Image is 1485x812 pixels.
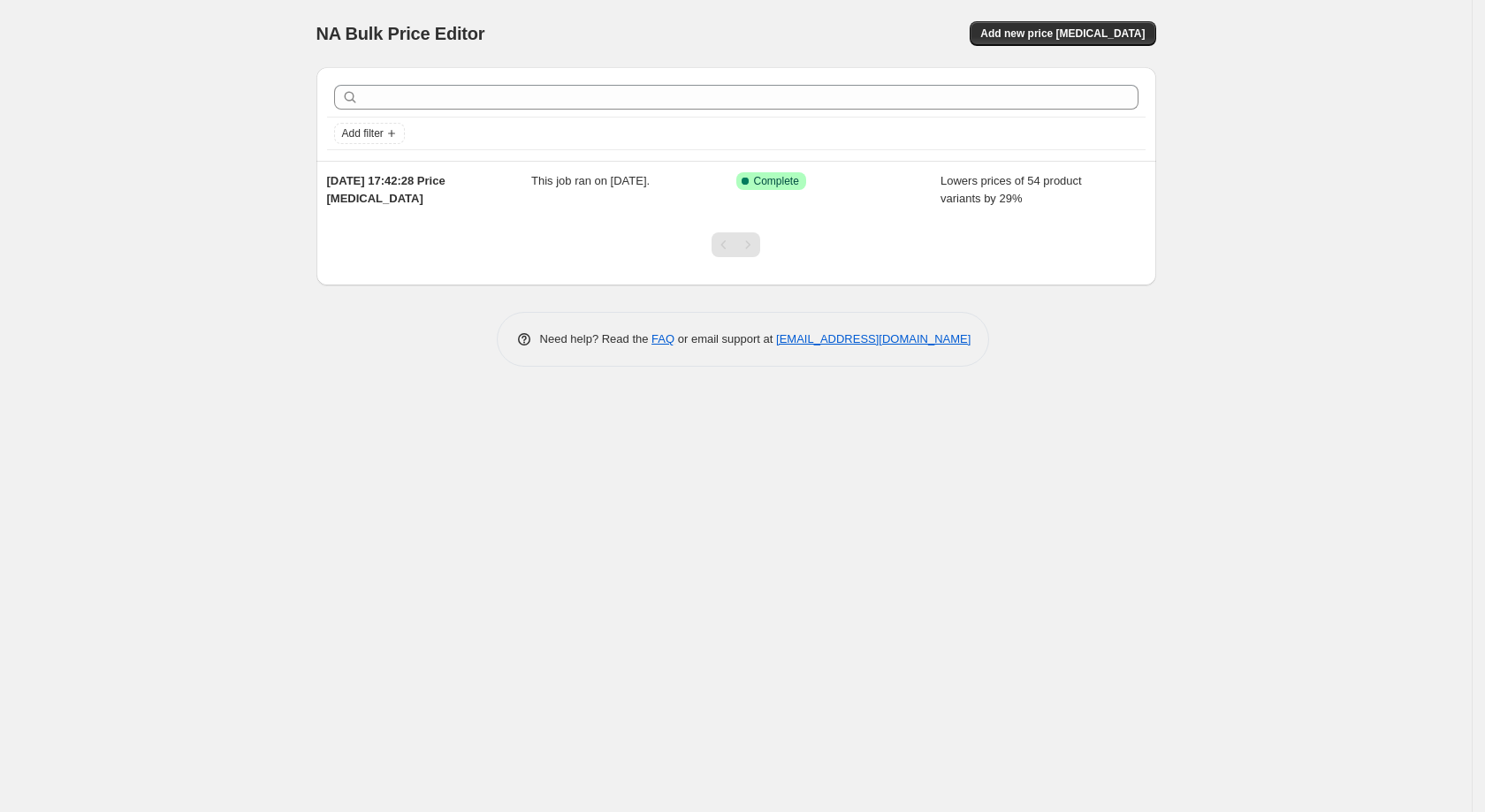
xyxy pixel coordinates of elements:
[651,332,674,345] a: FAQ
[970,21,1155,46] button: Add new price [MEDICAL_DATA]
[980,27,1145,41] span: Add new price [MEDICAL_DATA]
[940,174,1082,205] span: Lowers prices of 54 product variants by 29%
[316,24,485,43] span: NA Bulk Price Editor
[712,232,760,257] nav: Pagination
[540,332,652,345] span: Need help? Read the
[342,126,384,140] span: Add filter
[531,174,650,187] span: This job ran on [DATE].
[674,332,776,345] span: or email support at
[327,174,445,205] span: [DATE] 17:42:28 Price [MEDICAL_DATA]
[776,332,971,345] a: [EMAIL_ADDRESS][DOMAIN_NAME]
[334,123,405,144] button: Add filter
[754,174,799,188] span: Complete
